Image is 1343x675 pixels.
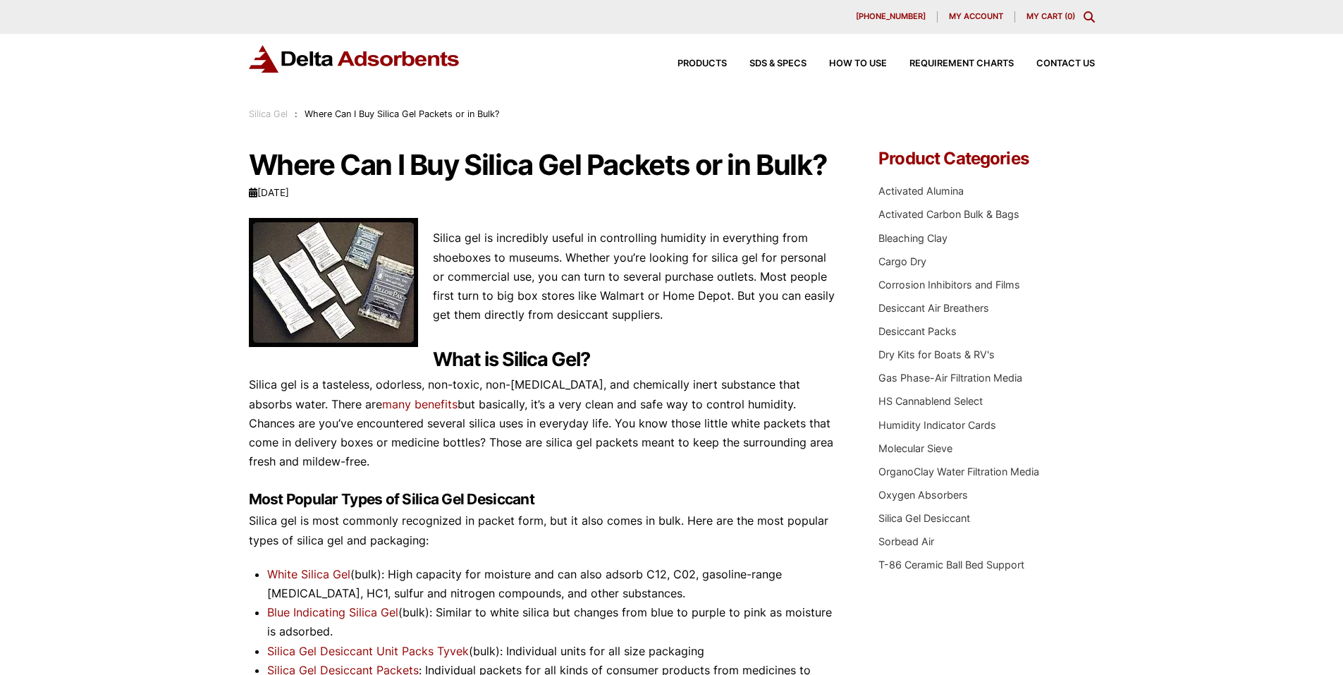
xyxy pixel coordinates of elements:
[727,59,807,68] a: SDS & SPECS
[249,218,418,347] img: Pillow Paks
[807,59,887,68] a: How to Use
[856,13,926,20] span: [PHONE_NUMBER]
[1067,11,1072,21] span: 0
[1014,59,1095,68] a: Contact Us
[878,512,970,524] a: Silica Gel Desiccant
[878,489,968,501] a: Oxygen Absorbers
[249,45,460,73] img: Delta Adsorbents
[878,419,996,431] a: Humidity Indicator Cards
[829,59,887,68] span: How to Use
[249,375,837,471] p: Silica gel is a tasteless, odorless, non-toxic, non-[MEDICAL_DATA], and chemically inert substanc...
[938,11,1015,23] a: My account
[677,59,727,68] span: Products
[267,565,837,603] li: (bulk): High capacity for moisture and can also adsorb C12, C02, gasoline-range [MEDICAL_DATA], H...
[267,644,469,658] a: Silica Gel Desiccant Unit Packs Tyvek
[878,255,926,267] a: Cargo Dry
[267,567,350,581] a: White Silica Gel
[1084,11,1095,23] div: Toggle Modal Content
[878,559,1024,571] a: T-86 Ceramic Ball Bed Support
[878,325,957,337] a: Desiccant Packs
[845,11,938,23] a: [PHONE_NUMBER]
[878,442,952,454] a: Molecular Sieve
[749,59,807,68] span: SDS & SPECS
[1026,11,1075,21] a: My Cart (0)
[878,395,983,407] a: HS Cannablend Select
[878,185,964,197] a: Activated Alumina
[949,13,1003,20] span: My account
[878,232,948,244] a: Bleaching Clay
[295,109,298,119] span: :
[878,372,1022,384] a: Gas Phase-Air Filtration Media
[267,642,837,661] li: (bulk): Individual units for all size packaging
[249,229,837,324] p: Silica gel is incredibly useful in controlling humidity in everything from shoeboxes to museums. ...
[249,187,289,198] time: [DATE]
[878,150,1094,167] h4: Product Categories
[655,59,727,68] a: Products
[878,302,989,314] a: Desiccant Air Breathers
[249,150,837,180] h1: Where Can I Buy Silica Gel Packets or in Bulk?
[249,511,837,549] p: Silica gel is most commonly recognized in packet form, but it also comes in bulk. Here are the mo...
[887,59,1014,68] a: Requirement Charts
[249,489,837,509] h3: Most Popular Types of Silica Gel Desiccant
[382,397,458,411] a: many benefits
[267,605,398,619] a: Blue Indicating Silica Gel
[878,279,1020,291] a: Corrosion Inhibitors and Films
[305,109,499,119] span: Where Can I Buy Silica Gel Packets or in Bulk?
[878,208,1019,220] a: Activated Carbon Bulk & Bags
[878,535,934,547] a: Sorbead Air
[267,603,837,641] li: (bulk): Similar to white silica but changes from blue to purple to pink as moisture is adsorbed.
[249,348,837,372] h2: What is Silica Gel?
[878,466,1039,478] a: OrganoClay Water Filtration Media
[878,348,995,360] a: Dry Kits for Boats & RV's
[909,59,1014,68] span: Requirement Charts
[249,109,288,119] a: Silica Gel
[1036,59,1095,68] span: Contact Us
